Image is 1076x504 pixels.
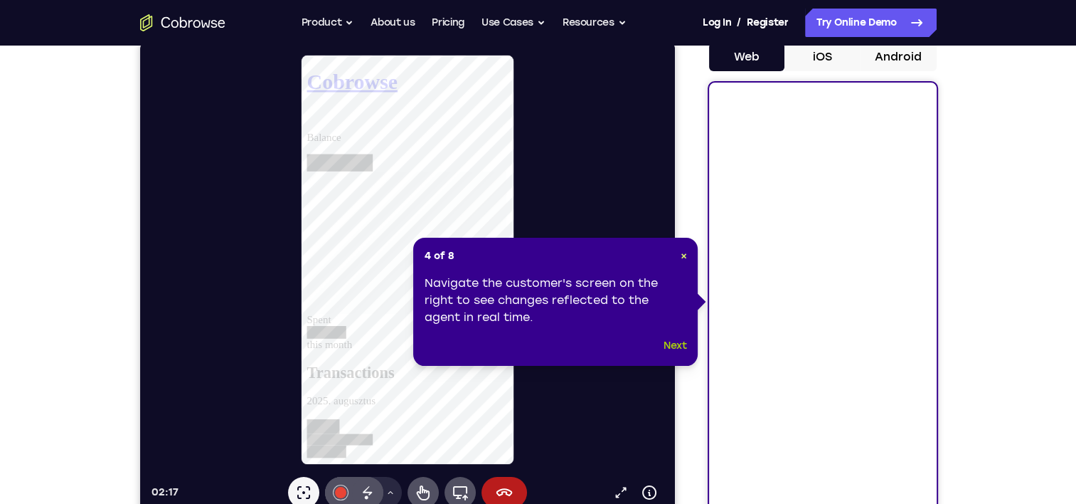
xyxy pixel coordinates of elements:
[432,9,464,37] a: Pricing
[185,434,216,466] button: Annotations color
[140,14,225,31] a: Go to the home page
[703,9,731,37] a: Log In
[425,275,686,326] div: Navigate the customer's screen on the right to see changes reflected to the agent in real time.
[680,249,686,263] button: Close Tour
[304,434,336,466] button: Full device
[805,9,937,37] a: Try Online Demo
[664,337,687,355] button: Next
[467,436,495,464] a: Popout
[302,9,354,37] button: Product
[341,434,387,466] button: End session
[425,249,454,263] span: 4 of 8
[371,9,415,37] a: About us
[239,434,262,466] button: Drawing tools menu
[212,434,243,466] button: Disappearing ink
[747,9,788,37] a: Register
[495,436,523,464] button: Device info
[563,9,627,37] button: Resources
[148,434,179,466] button: Laser pointer
[861,43,937,71] button: Android
[267,434,299,466] button: Remote control
[737,14,741,31] span: /
[709,43,785,71] button: Web
[481,9,545,37] button: Use Cases
[784,43,861,71] button: iOS
[680,250,686,262] span: ×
